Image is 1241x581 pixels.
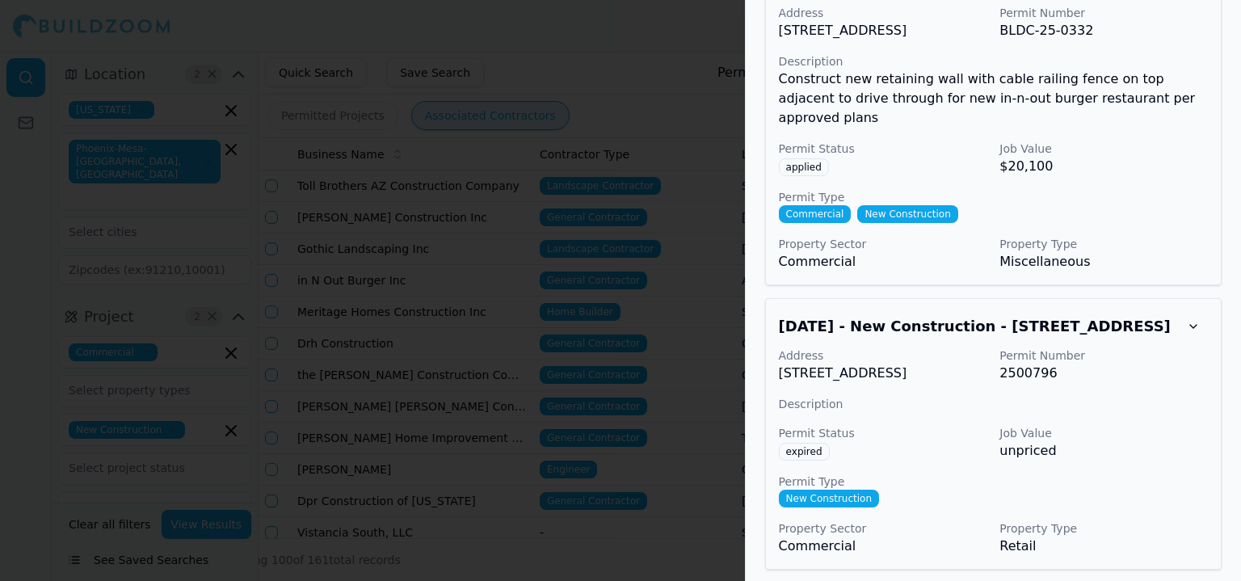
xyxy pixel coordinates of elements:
span: applied [779,158,829,176]
p: Permit Status [779,425,987,441]
span: expired [779,443,830,461]
p: Commercial [779,537,987,556]
p: Permit Number [999,347,1208,364]
p: Property Type [999,520,1208,537]
p: Commercial [779,252,987,272]
p: 2500796 [999,364,1208,383]
p: Construct new retaining wall with cable railing fence on top adjacent to drive through for new in... [779,69,1208,128]
p: Property Sector [779,520,987,537]
p: unpriced [999,441,1208,461]
p: Address [779,347,987,364]
p: Property Type [999,236,1208,252]
p: Property Sector [779,236,987,252]
p: Address [779,5,987,21]
p: Permit Status [779,141,987,157]
p: Permit Type [779,474,1208,490]
p: BLDC-25-0332 [999,21,1208,40]
p: Job Value [999,425,1208,441]
p: [STREET_ADDRESS] [779,364,987,383]
p: Permit Type [779,189,1208,205]
p: Permit Number [999,5,1208,21]
span: Commercial [779,205,852,223]
p: Miscellaneous [999,252,1208,272]
span: New Construction [779,490,879,507]
p: Description [779,53,1208,69]
p: Job Value [999,141,1208,157]
span: New Construction [857,205,957,223]
p: Description [779,396,1208,412]
p: [STREET_ADDRESS] [779,21,987,40]
h3: May 29, 2025 - New Construction - 11545 N Oracle Rd, Oro Valley, AZ, 85737 [779,315,1179,338]
p: $20,100 [999,157,1208,176]
p: Retail [999,537,1208,556]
